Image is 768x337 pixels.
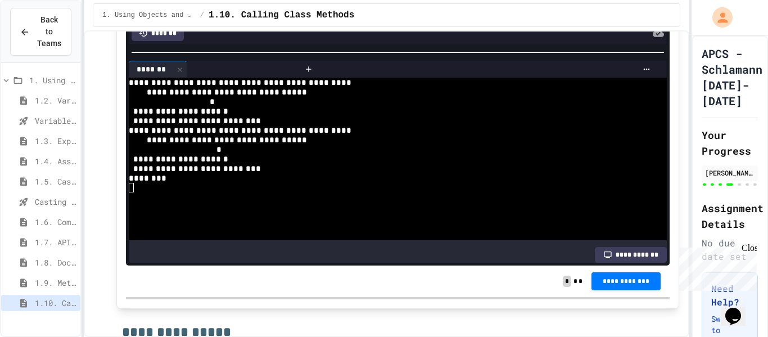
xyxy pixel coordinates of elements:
span: 1.9. Method Signatures [35,277,76,289]
span: 1.3. Expressions and Output [New] [35,135,76,147]
span: Variables and Data Types - Quiz [35,115,76,127]
iframe: chat widget [721,292,757,326]
div: Chat with us now!Close [4,5,78,71]
span: 1. Using Objects and Methods [102,11,196,20]
span: 1.10. Calling Class Methods [35,297,76,309]
div: My Account [701,5,735,30]
span: 1.7. APIs and Libraries [35,236,76,248]
span: 1.8. Documentation with Comments and Preconditions [35,257,76,268]
span: 1.5. Casting and Ranges of Values [35,176,76,187]
span: Back to Teams [37,14,62,50]
span: Casting and Ranges of variables - Quiz [35,196,76,208]
div: [PERSON_NAME] [705,168,755,178]
span: / [200,11,204,20]
h1: APCS - Schlamann [DATE]-[DATE] [702,46,762,109]
span: 1. Using Objects and Methods [29,74,76,86]
h2: Your Progress [702,127,758,159]
span: 1.6. Compound Assignment Operators [35,216,76,228]
span: 1.4. Assignment and Input [35,155,76,167]
iframe: chat widget [675,243,757,291]
h3: Need Help? [711,282,748,309]
button: Back to Teams [10,8,71,56]
span: 1.2. Variables and Data Types [35,95,76,106]
div: No due date set [702,236,758,263]
span: 1.10. Calling Class Methods [209,8,354,22]
h2: Assignment Details [702,200,758,232]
